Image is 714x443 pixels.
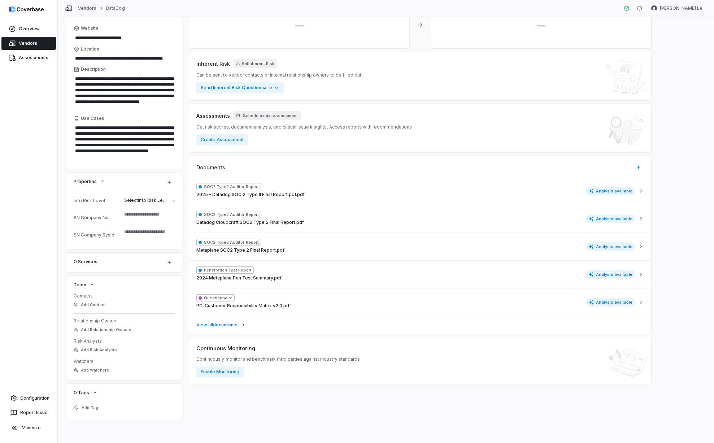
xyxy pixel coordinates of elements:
span: Add Relationship Owners [81,327,131,333]
button: Report Issue [3,406,55,419]
div: SN Company SysId [74,232,121,238]
span: Penetration Test Report [196,266,254,274]
img: Thuy Le avatar [651,5,657,11]
span: Team [74,281,86,288]
span: SOC2 Type2 Auditor Report [196,183,261,190]
button: Minimize [3,421,55,435]
span: 2025 - Datadog SOC 2 Type II Final Report.pdf.pdf [196,192,305,197]
button: Team [71,278,97,291]
dt: Watchers [74,359,175,364]
span: Continuously monitor and benchmark third parties against industry standards [196,356,360,362]
button: Properties [71,175,108,188]
span: Location [81,46,99,52]
span: Documents [196,164,225,171]
a: Vendors [78,5,96,11]
span: Inherent Risk [196,60,230,68]
input: Website [74,33,162,43]
span: Analysis available [586,298,636,307]
span: Analysis available [586,187,636,195]
button: Add Tag [71,401,100,414]
span: Schedule next assessment [243,113,298,118]
button: QuestionnairePCI Customer Responsibility Matrix v2.0.pdfAnalysis available [189,288,651,316]
span: Datadog Cloudcraft SOC2 Type 2 Final Report.pdf [196,220,304,225]
button: SOC2 Type2 Auditor ReportDatadog Cloudcraft SOC2 Type 2 Final Report.pdfAnalysis available [189,205,651,233]
a: Vendors [1,37,56,50]
span: Add Tag [82,405,98,411]
button: SOC2 Type2 Auditor Report2025 - Datadog SOC 2 Type II Final Report.pdf.pdfAnalysis available [189,177,651,205]
textarea: Description [74,74,175,113]
span: 2024 Metaplane Pen Test Summary.pdf [196,275,282,281]
span: 0 Tags [74,389,89,396]
span: Get risk scores, document analysis, and critical issue insights. Access reports with recommendations [196,124,412,130]
span: [PERSON_NAME] Le [660,5,702,11]
a: Configuration [3,392,55,405]
span: SOC2 Type2 Auditor Report [196,239,261,246]
a: View alldocuments [189,316,651,334]
span: — [289,20,309,31]
span: Continuous Monitoring [196,344,255,352]
span: Can be sent to vendor contacts or internal relationship owners to be filled out [196,72,361,78]
span: Website [81,25,99,31]
button: Enable Monitoring [196,366,244,377]
div: SN Company No [74,215,121,220]
dt: Relationship Owners [74,318,175,324]
a: DataDog [106,5,125,11]
img: logo-D7KZi-bG.svg [9,6,44,13]
span: Questionnaire [196,294,235,301]
span: Assessments [196,112,230,120]
span: Analysis available [586,214,636,223]
button: Penetration Test Report2024 Metaplane Pen Test Summary.pdfAnalysis available [189,260,651,288]
span: Analysis available [586,270,636,279]
span: Description [81,66,106,72]
button: 0 Tags [71,386,100,399]
span: Add Risk Analysts [81,347,117,353]
dt: Risk Analysts [74,338,175,344]
span: Analysis available [586,242,636,251]
button: SetInherent Risk [233,59,277,68]
div: Info Risk Level [74,198,121,203]
span: — [531,20,551,31]
span: Add Watchers [81,368,109,373]
span: Metaplane SOC2 Type 2 Final Report.pdf [196,247,284,253]
button: SOC2 Type2 Auditor ReportMetaplane SOC2 Type 2 Final Report.pdfAnalysis available [189,233,651,260]
span: SOC2 Type2 Auditor Report [196,211,261,218]
span: Use Cases [81,116,104,121]
span: Properties [74,178,97,184]
button: Schedule next assessment [233,111,301,120]
dt: Contacts [74,293,175,299]
textarea: Use Cases [74,123,175,162]
button: Add Contact [71,298,108,311]
input: Location [74,53,175,64]
button: Thuy Le avatar[PERSON_NAME] Le [647,3,707,14]
span: Select Info Risk Level [124,197,169,203]
span: View all documents [196,322,238,328]
a: Assessments [1,51,56,64]
button: Send Inherent Risk Questionnaire [196,82,284,93]
span: PCI Customer Responsibility Matrix v2.0.pdf [196,303,291,309]
a: Overview [1,22,56,35]
button: Create Assessment [196,134,248,145]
